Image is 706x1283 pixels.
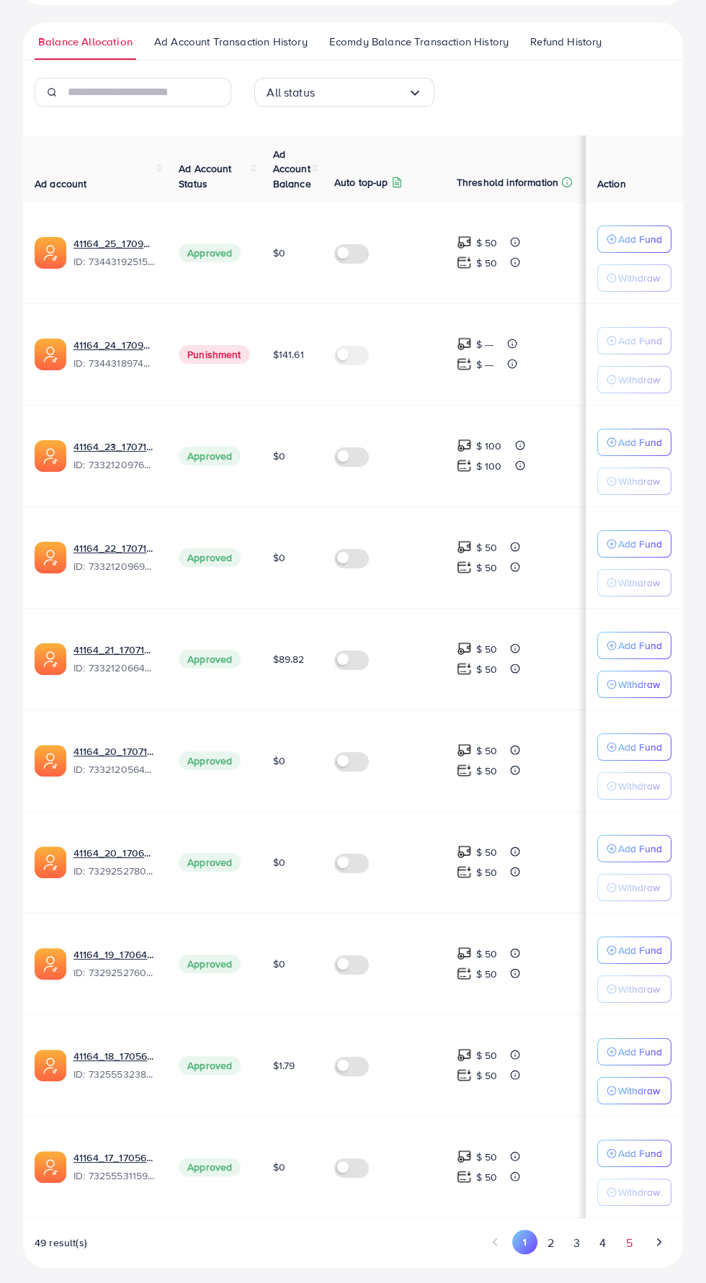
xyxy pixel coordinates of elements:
[476,1148,498,1166] p: $ 50
[476,539,498,556] p: $ 50
[476,559,498,576] p: $ 50
[597,468,671,495] button: Withdraw
[267,81,315,104] span: All status
[73,236,156,251] a: 41164_25_1709982599082
[476,661,498,678] p: $ 50
[73,541,156,555] a: 41164_22_1707142456408
[597,772,671,800] button: Withdraw
[35,1050,66,1081] img: ic-ads-acc.e4c84228.svg
[476,965,498,983] p: $ 50
[597,176,626,191] span: Action
[616,1230,642,1256] button: Go to page 5
[273,550,285,565] span: $0
[564,1230,590,1256] button: Go to page 3
[73,846,156,879] div: <span class='underline'>41164_20_1706474683598</span></br>7329252780571557890
[73,356,156,370] span: ID: 7344318974215340033
[73,744,156,759] a: 41164_20_1707142368069
[73,254,156,269] span: ID: 7344319251534069762
[179,243,241,262] span: Approved
[457,763,472,778] img: top-up amount
[457,438,472,453] img: top-up amount
[273,754,285,768] span: $0
[618,1145,662,1162] p: Add Fund
[597,264,671,292] button: Withdraw
[73,1067,156,1081] span: ID: 7325553238722314241
[597,975,671,1003] button: Withdraw
[618,332,662,349] p: Add Fund
[618,637,662,654] p: Add Fund
[476,945,498,962] p: $ 50
[179,853,241,872] span: Approved
[618,434,662,451] p: Add Fund
[457,1047,472,1063] img: top-up amount
[476,864,498,881] p: $ 50
[179,751,241,770] span: Approved
[273,652,305,666] span: $89.82
[73,965,156,980] span: ID: 7329252760468127746
[618,738,662,756] p: Add Fund
[597,569,671,596] button: Withdraw
[35,542,66,573] img: ic-ads-acc.e4c84228.svg
[618,879,660,896] p: Withdraw
[512,1230,537,1254] button: Go to page 1
[597,671,671,698] button: Withdraw
[457,336,472,352] img: top-up amount
[597,1038,671,1065] button: Add Fund
[618,269,660,287] p: Withdraw
[597,429,671,456] button: Add Fund
[597,1179,671,1206] button: Withdraw
[35,176,87,191] span: Ad account
[457,844,472,859] img: top-up amount
[597,225,671,253] button: Add Fund
[597,366,671,393] button: Withdraw
[476,742,498,759] p: $ 50
[618,574,660,591] p: Withdraw
[179,345,250,364] span: Punishment
[457,946,472,961] img: top-up amount
[457,864,472,880] img: top-up amount
[273,147,311,191] span: Ad Account Balance
[618,371,660,388] p: Withdraw
[457,458,472,473] img: top-up amount
[315,81,408,104] input: Search for option
[476,336,494,353] p: $ ---
[597,632,671,659] button: Add Fund
[483,1230,671,1256] ul: Pagination
[254,78,434,107] div: Search for option
[457,560,472,575] img: top-up amount
[35,745,66,777] img: ic-ads-acc.e4c84228.svg
[73,236,156,269] div: <span class='underline'>41164_25_1709982599082</span></br>7344319251534069762
[618,1184,660,1201] p: Withdraw
[73,1168,156,1183] span: ID: 7325553115980349442
[457,1149,472,1164] img: top-up amount
[329,34,509,50] span: Ecomdy Balance Transaction History
[597,1140,671,1167] button: Add Fund
[597,874,671,901] button: Withdraw
[645,1218,695,1272] iframe: Chat
[179,548,241,567] span: Approved
[73,643,156,657] a: 41164_21_1707142387585
[618,535,662,553] p: Add Fund
[179,1158,241,1176] span: Approved
[457,1068,472,1083] img: top-up amount
[35,643,66,675] img: ic-ads-acc.e4c84228.svg
[476,356,494,373] p: $ ---
[73,541,156,574] div: <span class='underline'>41164_22_1707142456408</span></br>7332120969684811778
[154,34,308,50] span: Ad Account Transaction History
[38,34,133,50] span: Balance Allocation
[618,840,662,857] p: Add Fund
[179,447,241,465] span: Approved
[73,947,156,980] div: <span class='underline'>41164_19_1706474666940</span></br>7329252760468127746
[618,1043,662,1060] p: Add Fund
[597,733,671,761] button: Add Fund
[597,1077,671,1104] button: Withdraw
[457,540,472,555] img: top-up amount
[597,327,671,354] button: Add Fund
[476,844,498,861] p: $ 50
[476,437,502,455] p: $ 100
[334,174,388,191] p: Auto top-up
[35,440,66,472] img: ic-ads-acc.e4c84228.svg
[457,357,472,372] img: top-up amount
[457,966,472,981] img: top-up amount
[273,957,285,971] span: $0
